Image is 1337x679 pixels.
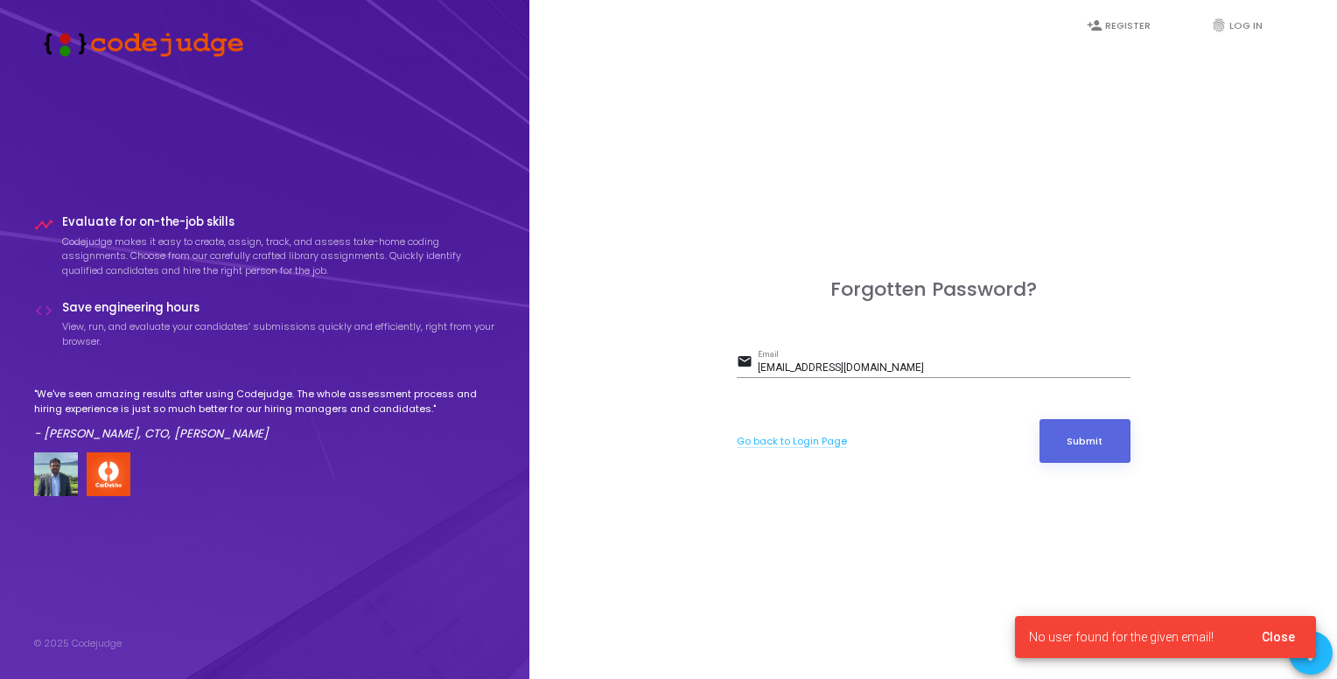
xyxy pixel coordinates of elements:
[34,636,122,651] div: © 2025 Codejudge
[1087,17,1102,33] i: person_add
[1193,5,1298,46] a: fingerprintLog In
[1069,5,1174,46] a: person_addRegister
[34,301,53,320] i: code
[34,215,53,234] i: timeline
[737,278,1130,301] h3: Forgotten Password?
[62,319,496,348] p: View, run, and evaluate your candidates’ submissions quickly and efficiently, right from your bro...
[1262,630,1295,644] span: Close
[34,425,269,442] em: - [PERSON_NAME], CTO, [PERSON_NAME]
[1039,419,1130,463] button: Submit
[62,234,496,278] p: Codejudge makes it easy to create, assign, track, and assess take-home coding assignments. Choose...
[1029,628,1214,646] span: No user found for the given email!
[737,353,758,374] mat-icon: email
[1248,621,1309,653] button: Close
[758,362,1130,374] input: Email
[34,387,496,416] p: "We've seen amazing results after using Codejudge. The whole assessment process and hiring experi...
[1211,17,1227,33] i: fingerprint
[737,434,847,449] a: Go back to Login Page
[34,452,78,496] img: user image
[87,452,130,496] img: company-logo
[62,301,496,315] h4: Save engineering hours
[62,215,496,229] h4: Evaluate for on-the-job skills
